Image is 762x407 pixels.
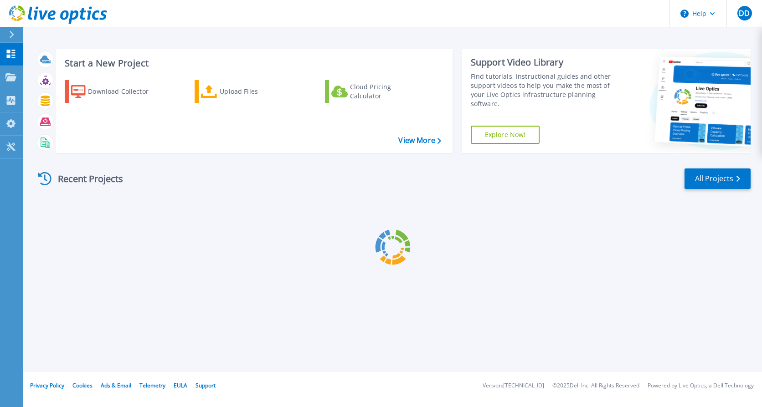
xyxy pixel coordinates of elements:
[30,382,64,389] a: Privacy Policy
[195,80,296,103] a: Upload Files
[101,382,131,389] a: Ads & Email
[325,80,427,103] a: Cloud Pricing Calculator
[471,126,540,144] a: Explore Now!
[685,168,751,189] a: All Projects
[350,82,423,101] div: Cloud Pricing Calculator
[398,136,441,145] a: View More
[220,82,293,101] div: Upload Files
[471,72,617,108] div: Find tutorials, instructional guides and other support videos to help you make the most of your L...
[471,56,617,68] div: Support Video Library
[552,383,639,389] li: © 2025 Dell Inc. All Rights Reserved
[65,80,166,103] a: Download Collector
[483,383,544,389] li: Version: [TECHNICAL_ID]
[35,168,135,190] div: Recent Projects
[739,10,750,17] span: DD
[88,82,161,101] div: Download Collector
[139,382,165,389] a: Telemetry
[72,382,93,389] a: Cookies
[196,382,216,389] a: Support
[65,58,441,68] h3: Start a New Project
[174,382,187,389] a: EULA
[648,383,754,389] li: Powered by Live Optics, a Dell Technology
